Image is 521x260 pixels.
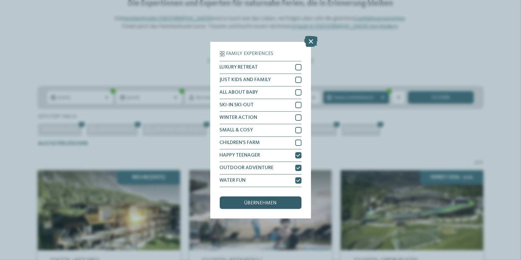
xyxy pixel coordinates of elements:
span: HAPPY TEENAGER [220,153,260,158]
span: SMALL & COSY [220,128,253,133]
span: übernehmen [244,201,277,206]
span: OUTDOOR ADVENTURE [220,165,274,170]
span: CHILDREN’S FARM [220,140,260,145]
span: Family Experiences [226,51,274,56]
span: JUST KIDS AND FAMILY [220,77,271,82]
span: LUXURY RETREAT [220,65,258,70]
span: WATER FUN [220,178,246,183]
span: ALL ABOUT BABY [220,90,258,95]
span: WINTER ACTION [220,115,258,120]
span: SKI-IN SKI-OUT [220,102,254,108]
